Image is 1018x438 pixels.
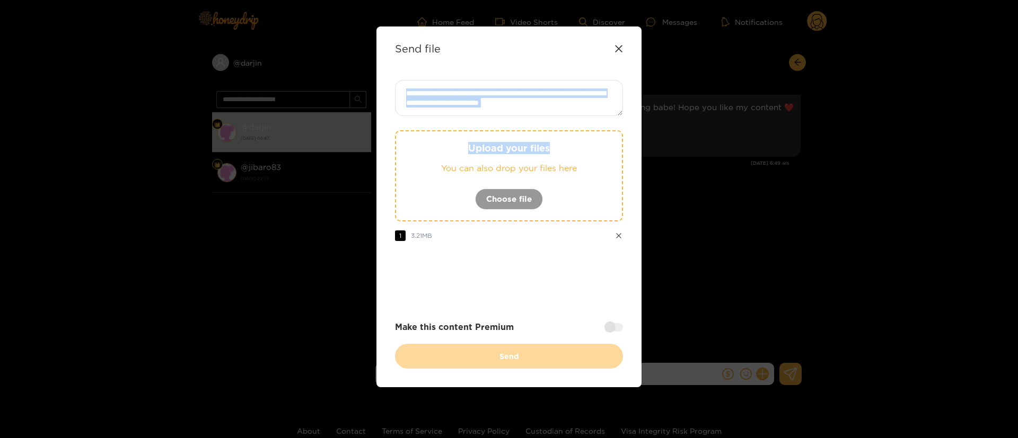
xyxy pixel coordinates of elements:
p: You can also drop your files here [417,162,601,174]
strong: Send file [395,42,441,55]
p: Upload your files [417,142,601,154]
button: Send [395,344,623,369]
button: Choose file [475,189,543,210]
span: 3.21 MB [411,232,432,239]
strong: Make this content Premium [395,321,514,333]
span: 1 [395,230,406,241]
